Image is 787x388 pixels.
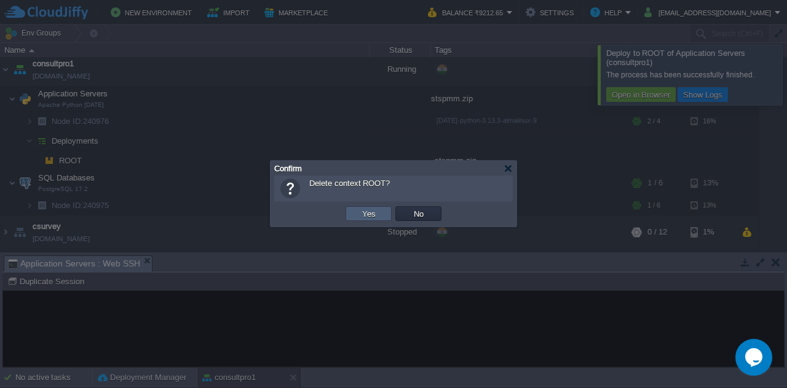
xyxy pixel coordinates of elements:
span: Confirm [274,164,302,173]
span: Delete context ROOT? [309,179,390,188]
p: An error has occurred and this action cannot be completed. If the problem persists, please notify... [253,31,528,68]
button: No [410,208,427,219]
iframe: chat widget [735,339,775,376]
button: Yes [358,208,379,219]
